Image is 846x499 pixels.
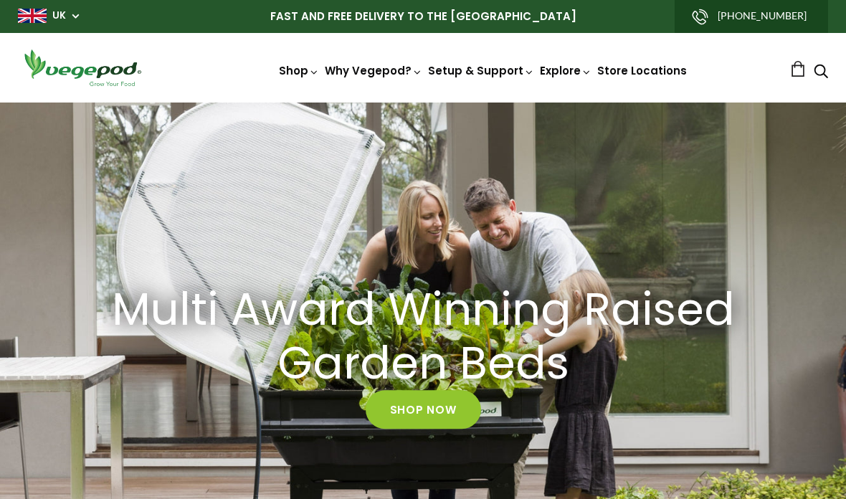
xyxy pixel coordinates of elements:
a: Explore [540,63,591,78]
img: Vegepod [18,47,147,88]
a: Setup & Support [428,63,534,78]
a: Store Locations [597,63,687,78]
h2: Multi Award Winning Raised Garden Beds [100,283,746,391]
a: Shop [279,63,319,78]
a: UK [52,9,66,23]
a: Why Vegepod? [325,63,422,78]
a: Search [814,65,828,80]
a: Multi Award Winning Raised Garden Beds [82,283,765,391]
img: gb_large.png [18,9,47,23]
a: Shop Now [366,391,481,429]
